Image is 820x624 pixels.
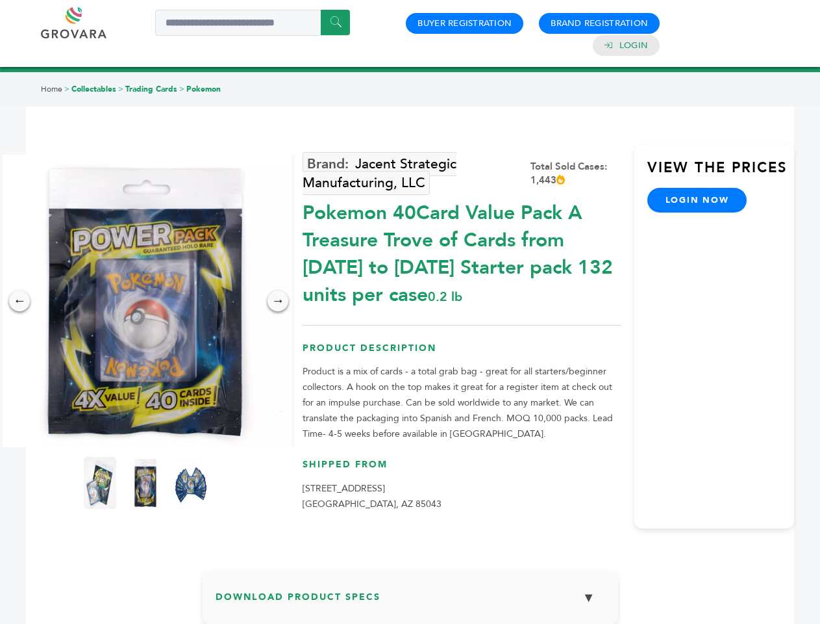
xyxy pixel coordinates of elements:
h3: Product Description [303,342,621,365]
a: Pokemon [186,84,221,94]
span: 0.2 lb [428,288,462,305]
a: Brand Registration [551,18,648,29]
p: Product is a mix of cards - a total grab bag - great for all starters/beginner collectors. A hook... [303,364,621,442]
a: Login [619,40,648,51]
a: login now [647,188,747,213]
img: Pokemon 40-Card Value Pack – A Treasure Trove of Cards from 1996 to 2024 - Starter pack! 132 unit... [84,457,116,509]
a: Home [41,84,62,94]
div: ← [9,291,30,311]
span: > [179,84,184,94]
input: Search a product or brand... [155,10,350,36]
div: Pokemon 40Card Value Pack A Treasure Trove of Cards from [DATE] to [DATE] Starter pack 132 units ... [303,193,621,309]
span: > [118,84,123,94]
span: > [64,84,69,94]
a: Buyer Registration [417,18,512,29]
h3: Shipped From [303,458,621,481]
a: Collectables [71,84,116,94]
p: [STREET_ADDRESS] [GEOGRAPHIC_DATA], AZ 85043 [303,481,621,512]
div: Total Sold Cases: 1,443 [530,160,621,187]
h3: Download Product Specs [216,584,605,621]
a: Jacent Strategic Manufacturing, LLC [303,152,456,195]
div: → [267,291,288,311]
a: Trading Cards [125,84,177,94]
h3: View the Prices [647,158,794,188]
img: Pokemon 40-Card Value Pack – A Treasure Trove of Cards from 1996 to 2024 - Starter pack! 132 unit... [175,457,207,509]
button: ▼ [573,584,605,612]
img: Pokemon 40-Card Value Pack – A Treasure Trove of Cards from 1996 to 2024 - Starter pack! 132 unit... [129,457,162,509]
